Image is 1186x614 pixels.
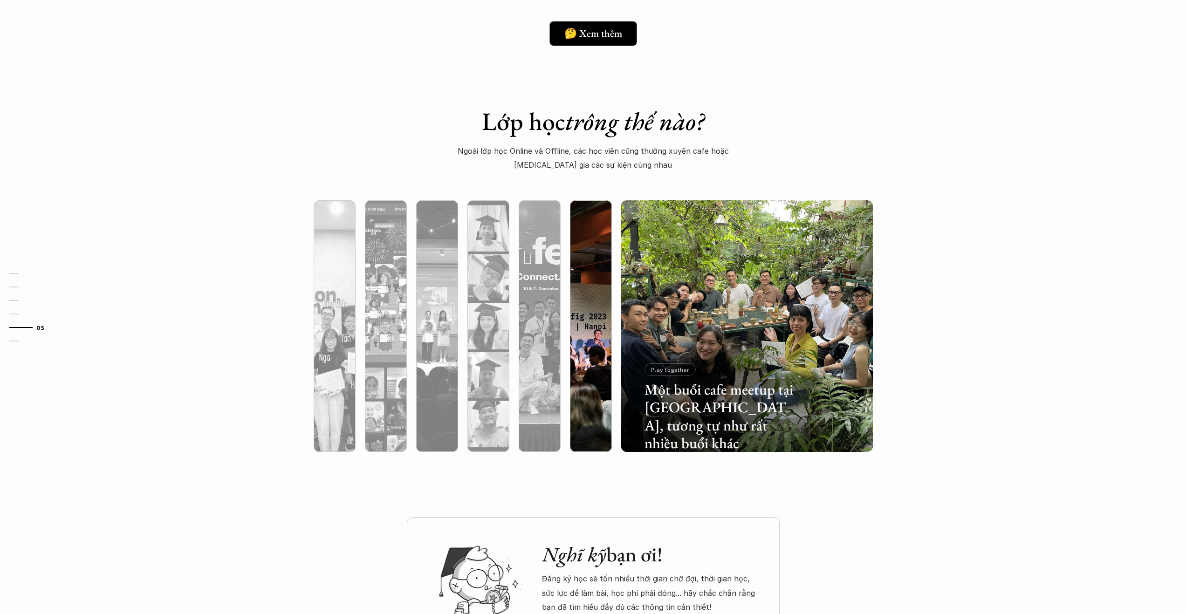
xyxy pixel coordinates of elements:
[564,27,622,40] h5: 🤔 Xem thêm
[542,542,761,567] h2: bạn ơi!
[37,324,44,330] strong: 05
[542,572,761,614] p: Đăng ký học sẽ tốn nhiều thời gian chờ đợi, thời gian học, sức lực để làm bài, học phí phải đóng....
[431,106,756,136] h1: Lớp học
[549,21,637,46] a: 🤔 Xem thêm
[651,366,690,373] p: Play together
[542,541,606,567] em: Nghĩ kỹ
[644,381,795,452] h3: Một buổi cafe meetup tại [GEOGRAPHIC_DATA], tương tự như rất nhiều buổi khác
[9,322,54,333] a: 05
[452,144,735,172] p: Ngoài lớp học Online và Offline, các học viên cũng thường xuyên cafe hoặc [MEDICAL_DATA] gia các ...
[565,105,704,137] em: trông thế nào?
